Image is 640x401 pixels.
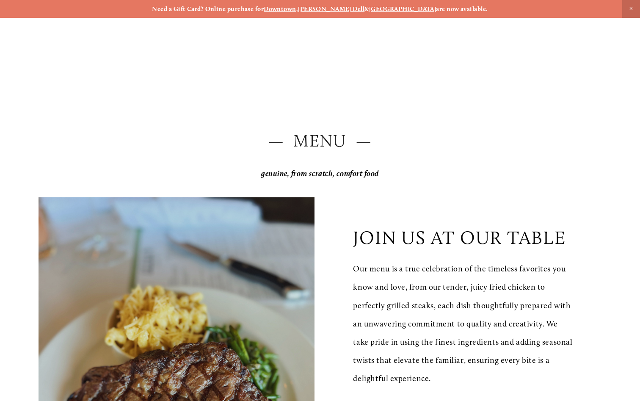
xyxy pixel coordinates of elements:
strong: , [296,5,298,13]
h2: — Menu — [39,129,602,152]
a: Downtown [264,5,296,13]
a: [GEOGRAPHIC_DATA] [369,5,436,13]
a: [PERSON_NAME] Dell [298,5,364,13]
strong: are now available. [436,5,488,13]
strong: & [364,5,369,13]
p: join us at our table [353,227,566,249]
em: genuine, from scratch, comfort food [261,169,379,178]
strong: Need a Gift Card? Online purchase for [152,5,264,13]
p: Our menu is a true celebration of the timeless favorites you know and love, from our tender, juic... [353,260,574,387]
